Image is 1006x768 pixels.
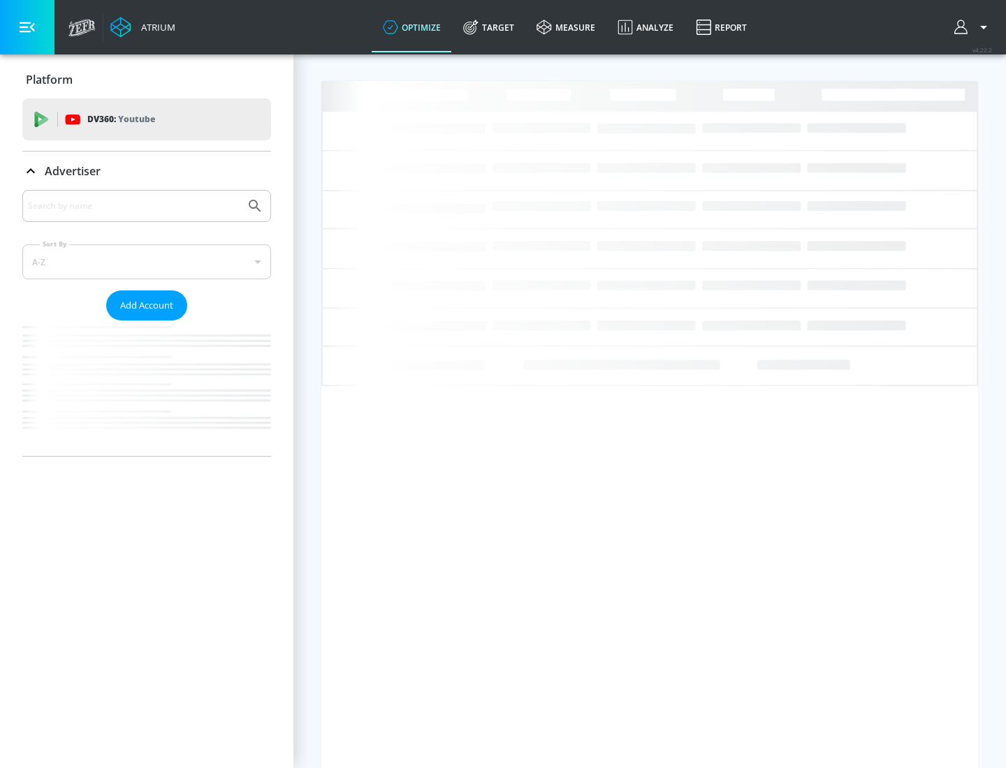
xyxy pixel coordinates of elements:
a: measure [525,2,606,52]
a: Report [685,2,758,52]
div: Advertiser [22,190,271,456]
span: v 4.22.2 [972,46,992,54]
span: Add Account [120,297,173,313]
div: Atrium [136,21,175,34]
a: optimize [372,2,452,52]
a: Target [452,2,525,52]
div: Advertiser [22,152,271,191]
label: Sort By [40,239,70,249]
div: Platform [22,60,271,99]
nav: list of Advertiser [22,320,271,456]
div: A-Z [22,244,271,279]
p: DV360: [87,112,155,127]
p: Platform [26,72,73,87]
div: DV360: Youtube [22,98,271,140]
button: Add Account [106,290,187,320]
a: Atrium [110,17,175,38]
p: Advertiser [45,163,101,179]
a: Analyze [606,2,685,52]
input: Search by name [28,197,240,215]
p: Youtube [118,112,155,126]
